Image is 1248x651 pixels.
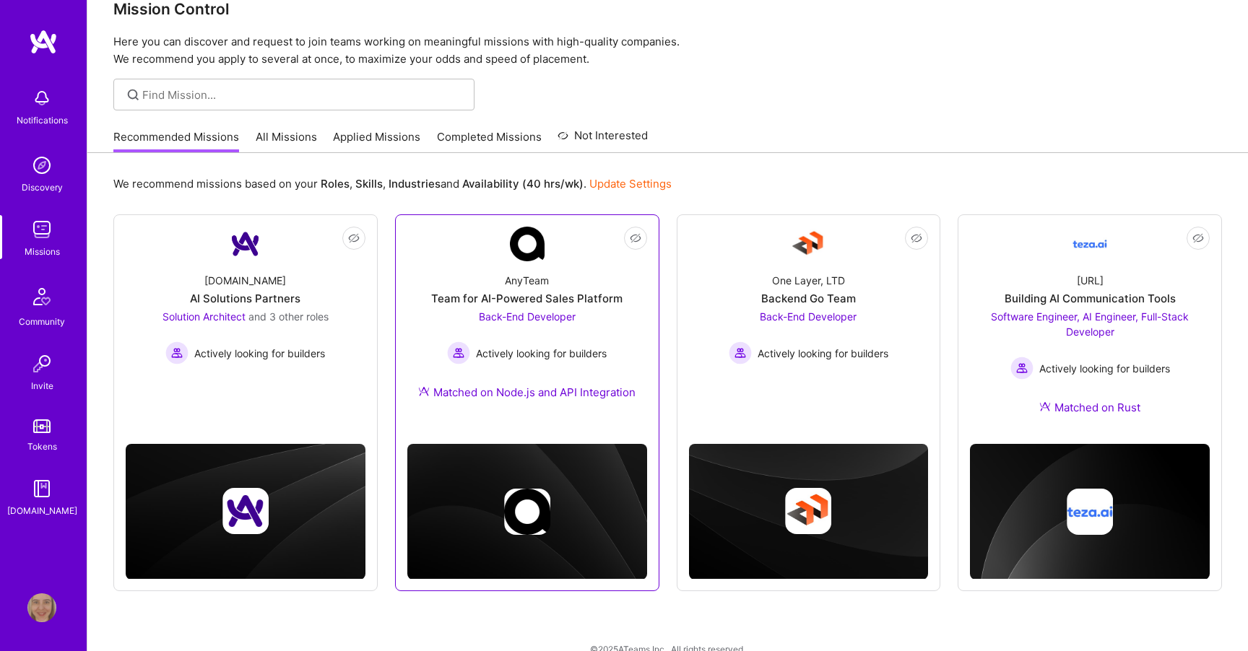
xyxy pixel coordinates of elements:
img: bell [27,84,56,113]
img: Actively looking for builders [447,341,470,364]
a: Company Logo[URL]Building AI Communication ToolsSoftware Engineer, AI Engineer, Full-Stack Develo... [970,227,1210,432]
img: Company Logo [228,227,263,261]
div: [DOMAIN_NAME] [204,273,286,288]
div: Team for AI-Powered Sales Platform [431,291,623,306]
img: cover [689,444,929,580]
div: Community [19,314,65,329]
img: Ateam Purple Icon [418,385,430,397]
img: guide book [27,474,56,503]
img: Company logo [222,488,269,534]
img: Community [25,279,59,314]
div: Discovery [22,180,63,195]
a: Update Settings [589,177,672,191]
b: Roles [321,177,350,191]
b: Availability (40 hrs/wk) [462,177,584,191]
img: Actively looking for builders [165,341,188,364]
span: Actively looking for builders [758,346,888,361]
div: Missions [25,244,60,259]
img: cover [970,444,1210,580]
div: Notifications [17,113,68,128]
img: User Avatar [27,593,56,622]
img: Company logo [504,489,550,535]
i: icon SearchGrey [125,87,142,103]
div: AnyTeam [505,273,549,288]
img: Company logo [785,488,831,534]
i: icon EyeClosed [348,232,360,244]
span: Actively looking for builders [194,346,325,361]
p: Here you can discover and request to join teams working on meaningful missions with high-quality ... [113,33,1222,68]
img: Company Logo [791,227,825,261]
i: icon EyeClosed [911,232,922,244]
div: One Layer, LTD [772,273,845,288]
img: teamwork [27,215,56,244]
div: Tokens [27,439,57,454]
span: Back-End Developer [479,310,576,323]
span: Actively looking for builders [1039,361,1170,376]
a: User Avatar [24,593,60,622]
img: cover [126,444,365,580]
div: AI Solutions Partners [190,291,300,306]
a: Company LogoOne Layer, LTDBackend Go TeamBack-End Developer Actively looking for buildersActively... [689,227,929,397]
div: [DOMAIN_NAME] [7,503,77,518]
a: Company Logo[DOMAIN_NAME]AI Solutions PartnersSolution Architect and 3 other rolesActively lookin... [126,227,365,397]
span: Back-End Developer [760,310,857,323]
span: and 3 other roles [248,310,329,323]
a: Company LogoAnyTeamTeam for AI-Powered Sales PlatformBack-End Developer Actively looking for buil... [407,227,647,417]
b: Skills [355,177,383,191]
div: Invite [31,378,53,393]
span: Actively looking for builders [476,346,607,361]
a: Recommended Missions [113,129,239,153]
span: Solution Architect [162,310,246,323]
input: Find Mission... [142,87,464,102]
img: tokens [33,419,51,433]
div: Building AI Communication Tools [1005,291,1176,306]
a: All Missions [256,129,317,153]
b: Industries [389,177,441,191]
p: We recommend missions based on your , , and . [113,176,672,191]
img: cover [407,444,647,580]
img: Invite [27,349,56,378]
img: Actively looking for builders [1010,357,1033,380]
img: Ateam Purple Icon [1039,401,1051,412]
i: icon EyeClosed [1192,232,1204,244]
span: Software Engineer, AI Engineer, Full-Stack Developer [991,310,1189,338]
div: Backend Go Team [761,291,856,306]
a: Completed Missions [437,129,542,153]
i: icon EyeClosed [630,232,641,244]
img: discovery [27,151,56,180]
div: Matched on Rust [1039,400,1140,415]
a: Not Interested [558,127,648,153]
img: Actively looking for builders [729,341,752,364]
a: Applied Missions [333,129,420,153]
img: Company Logo [510,227,545,261]
img: Company Logo [1072,227,1107,261]
img: logo [29,29,58,55]
div: Matched on Node.js and API Integration [418,385,636,400]
img: Company logo [1067,489,1113,535]
div: [URL] [1077,273,1104,288]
